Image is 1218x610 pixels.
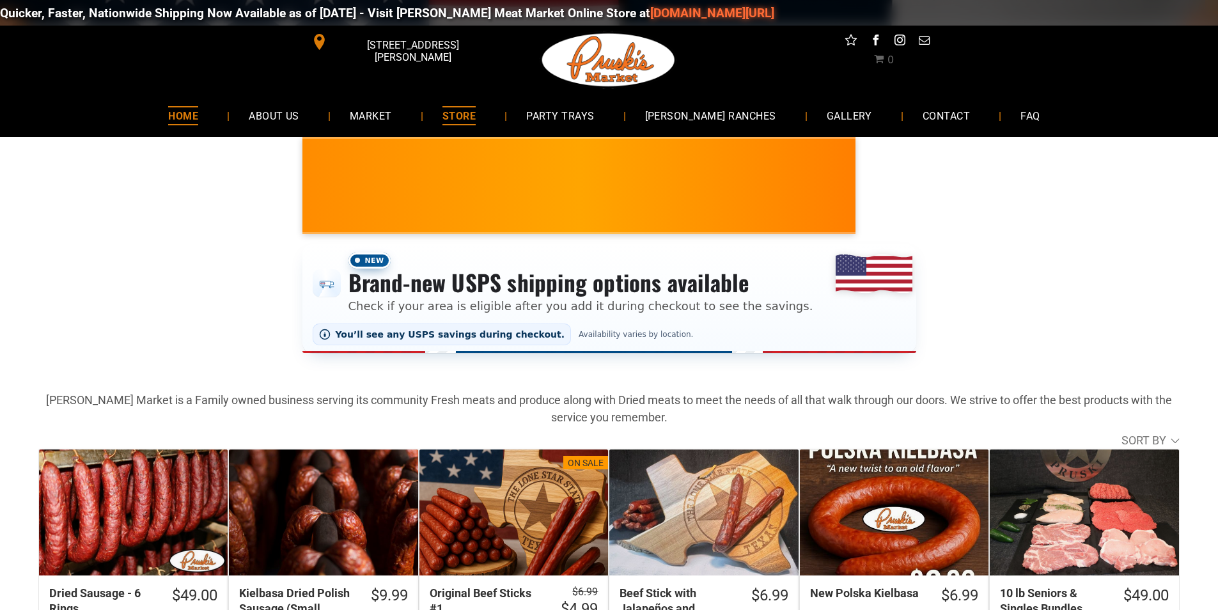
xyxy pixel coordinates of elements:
span: New [348,253,391,269]
span: [PERSON_NAME] MARKET [742,194,994,215]
a: email [916,32,932,52]
a: CONTACT [903,98,989,132]
a: New Polska Kielbasa [800,450,988,575]
div: $49.00 [1123,586,1169,606]
a: Social network [843,32,859,52]
h3: Brand-new USPS shipping options available [348,269,813,297]
img: Pruski-s+Market+HQ+Logo2-1920w.png [540,26,678,95]
a: $6.99New Polska Kielbasa [800,586,988,606]
span: [STREET_ADDRESS][PERSON_NAME] [330,33,495,70]
div: $9.99 [371,586,408,606]
a: facebook [867,32,884,52]
div: $6.99 [941,586,978,606]
div: On Sale [568,457,604,470]
a: HOME [149,98,217,132]
div: $6.99 [751,586,788,606]
a: Dried Sausage - 6 Rings [39,450,228,575]
span: HOME [168,106,198,125]
s: $6.99 [572,586,598,598]
a: On SaleOriginal Beef Sticks #1 [419,450,608,575]
a: [DOMAIN_NAME][URL] [568,6,692,20]
div: $49.00 [172,586,217,606]
a: STORE [423,98,495,132]
a: ABOUT US [230,98,318,132]
span: You’ll see any USPS savings during checkout. [336,329,565,340]
a: GALLERY [808,98,891,132]
a: MARKET [331,98,411,132]
a: instagram [891,32,908,52]
p: Check if your area is eligible after you add it during checkout to see the savings. [348,297,813,315]
strong: [PERSON_NAME] Market is a Family owned business serving its community Fresh meats and produce alo... [46,393,1172,424]
a: Beef Stick with Jalapeños and Cheese [609,450,798,575]
div: New Polska Kielbasa [810,586,925,600]
span: 0 [887,54,894,66]
a: [PERSON_NAME] RANCHES [626,98,795,132]
a: Kielbasa Dried Polish Sausage (Small Batch) [229,450,418,575]
div: Shipping options announcement [302,244,916,353]
a: PARTY TRAYS [507,98,613,132]
a: 10 lb Seniors &amp; Singles Bundles [990,450,1178,575]
span: Availability varies by location. [576,330,696,339]
a: FAQ [1001,98,1059,132]
a: [STREET_ADDRESS][PERSON_NAME] [302,32,498,52]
